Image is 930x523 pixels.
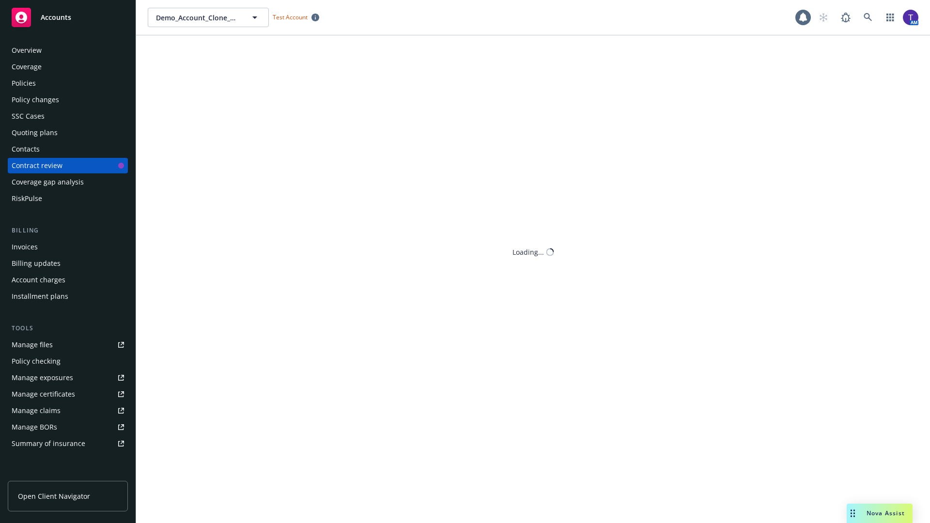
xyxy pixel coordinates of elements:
a: Accounts [8,4,128,31]
a: Installment plans [8,289,128,304]
a: RiskPulse [8,191,128,206]
a: Manage claims [8,403,128,418]
span: Nova Assist [867,509,905,517]
a: Invoices [8,239,128,255]
div: Policy checking [12,354,61,369]
img: photo [903,10,918,25]
div: Account charges [12,272,65,288]
a: Summary of insurance [8,436,128,451]
div: Manage claims [12,403,61,418]
div: Policy changes [12,92,59,108]
div: Contract review [12,158,62,173]
a: Manage certificates [8,386,128,402]
div: Policies [12,76,36,91]
div: Analytics hub [8,471,128,480]
span: Test Account [273,13,308,21]
div: Coverage gap analysis [12,174,84,190]
div: Manage files [12,337,53,353]
span: Accounts [41,14,71,21]
a: Switch app [881,8,900,27]
div: Billing [8,226,128,235]
a: SSC Cases [8,108,128,124]
div: Manage certificates [12,386,75,402]
a: Manage exposures [8,370,128,385]
div: Drag to move [847,504,859,523]
a: Report a Bug [836,8,855,27]
button: Nova Assist [847,504,913,523]
a: Search [858,8,878,27]
a: Policy changes [8,92,128,108]
a: Manage BORs [8,419,128,435]
a: Billing updates [8,256,128,271]
a: Manage files [8,337,128,353]
div: SSC Cases [12,108,45,124]
a: Overview [8,43,128,58]
div: Contacts [12,141,40,157]
div: Overview [12,43,42,58]
div: Manage BORs [12,419,57,435]
div: Tools [8,323,128,333]
div: Billing updates [12,256,61,271]
a: Account charges [8,272,128,288]
div: Invoices [12,239,38,255]
div: Manage exposures [12,370,73,385]
a: Coverage [8,59,128,75]
a: Contract review [8,158,128,173]
div: Coverage [12,59,42,75]
div: Summary of insurance [12,436,85,451]
a: Policy checking [8,354,128,369]
div: Quoting plans [12,125,58,140]
button: Demo_Account_Clone_QA_CR_Tests_Prospect [148,8,269,27]
span: Test Account [269,12,323,22]
a: Contacts [8,141,128,157]
a: Start snowing [814,8,833,27]
div: RiskPulse [12,191,42,206]
a: Policies [8,76,128,91]
span: Demo_Account_Clone_QA_CR_Tests_Prospect [156,13,240,23]
span: Open Client Navigator [18,491,90,501]
div: Loading... [512,247,544,257]
div: Installment plans [12,289,68,304]
a: Quoting plans [8,125,128,140]
a: Coverage gap analysis [8,174,128,190]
